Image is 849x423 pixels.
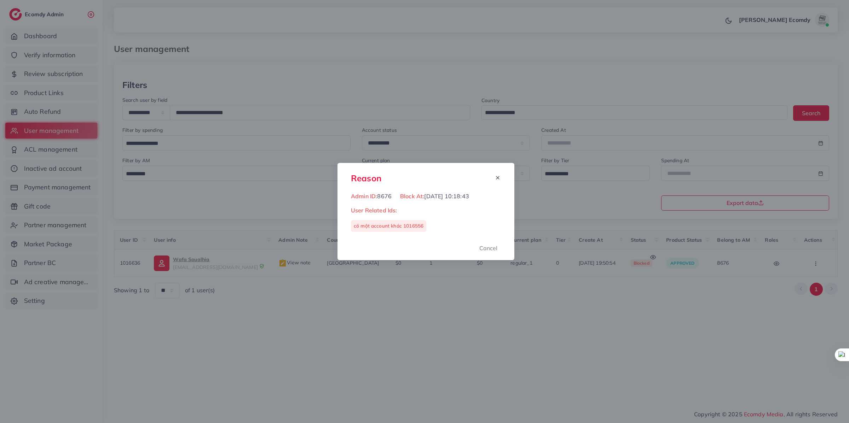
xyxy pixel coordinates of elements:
[351,207,397,214] span: User Related Ids:
[354,222,423,230] p: có một account khác 1016556
[470,240,506,255] button: Cancel
[351,173,381,183] h3: Reason
[377,193,392,200] span: 8676
[400,193,424,200] span: Block At:
[424,193,469,200] span: [DATE] 10:18:43
[351,193,377,200] span: Admin ID:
